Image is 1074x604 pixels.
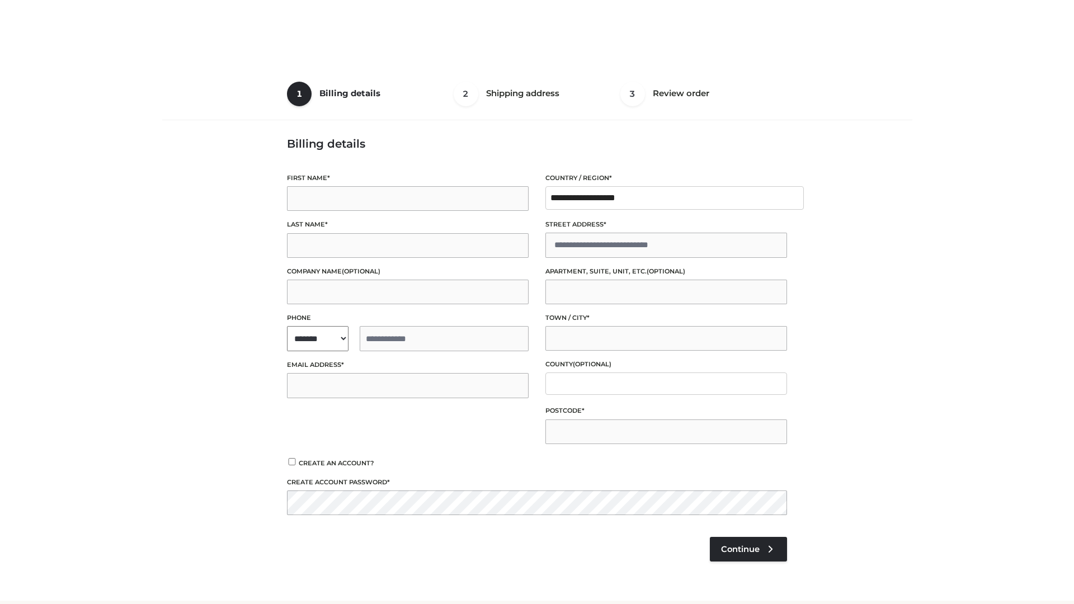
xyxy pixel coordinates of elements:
span: (optional) [647,267,685,275]
span: Review order [653,88,709,98]
h3: Billing details [287,137,787,150]
label: Country / Region [545,173,787,183]
span: Create an account? [299,459,374,467]
label: County [545,359,787,370]
span: Continue [721,544,760,554]
span: (optional) [573,360,611,368]
span: 2 [454,82,478,106]
label: Phone [287,313,529,323]
span: Billing details [319,88,380,98]
a: Continue [710,537,787,561]
span: 3 [620,82,645,106]
span: (optional) [342,267,380,275]
label: Company name [287,266,529,277]
label: Postcode [545,405,787,416]
span: 1 [287,82,312,106]
label: Street address [545,219,787,230]
span: Shipping address [486,88,559,98]
input: Create an account? [287,458,297,465]
label: Town / City [545,313,787,323]
label: Email address [287,360,529,370]
label: Apartment, suite, unit, etc. [545,266,787,277]
label: Create account password [287,477,787,488]
label: First name [287,173,529,183]
label: Last name [287,219,529,230]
